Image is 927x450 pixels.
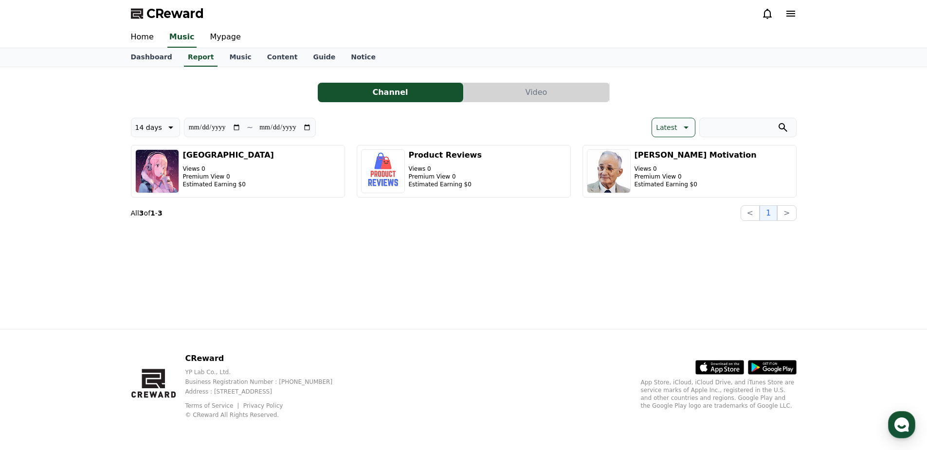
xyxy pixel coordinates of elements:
[131,208,163,218] p: All of -
[185,402,240,409] a: Terms of Service
[409,173,482,180] p: Premium View 0
[25,323,42,331] span: Home
[635,173,757,180] p: Premium View 0
[3,308,64,333] a: Home
[635,149,757,161] h3: [PERSON_NAME] Motivation
[131,145,345,198] button: [GEOGRAPHIC_DATA] Views 0 Premium View 0 Estimated Earning $0
[587,149,631,193] img: Napoleon Hill Motivation
[582,145,797,198] button: [PERSON_NAME] Motivation Views 0 Premium View 0 Estimated Earning $0
[635,165,757,173] p: Views 0
[131,118,180,137] button: 14 days
[221,48,259,67] a: Music
[139,209,144,217] strong: 3
[126,308,187,333] a: Settings
[81,324,109,331] span: Messages
[318,83,463,102] button: Channel
[183,173,274,180] p: Premium View 0
[318,83,464,102] a: Channel
[202,27,249,48] a: Mypage
[760,205,777,221] button: 1
[741,205,760,221] button: <
[185,411,348,419] p: © CReward All Rights Reserved.
[64,308,126,333] a: Messages
[652,118,695,137] button: Latest
[183,149,274,161] h3: [GEOGRAPHIC_DATA]
[409,165,482,173] p: Views 0
[635,180,757,188] p: Estimated Earning $0
[343,48,383,67] a: Notice
[146,6,204,21] span: CReward
[123,27,162,48] a: Home
[409,180,482,188] p: Estimated Earning $0
[185,388,348,396] p: Address : [STREET_ADDRESS]
[183,165,274,173] p: Views 0
[158,209,163,217] strong: 3
[259,48,306,67] a: Content
[361,149,405,193] img: Product Reviews
[183,180,274,188] p: Estimated Earning $0
[184,48,218,67] a: Report
[131,6,204,21] a: CReward
[123,48,180,67] a: Dashboard
[656,121,677,134] p: Latest
[243,402,283,409] a: Privacy Policy
[144,323,168,331] span: Settings
[409,149,482,161] h3: Product Reviews
[150,209,155,217] strong: 1
[464,83,609,102] button: Video
[247,122,253,133] p: ~
[167,27,197,48] a: Music
[464,83,610,102] a: Video
[185,368,348,376] p: YP Lab Co., Ltd.
[135,149,179,193] img: Peace Palace
[777,205,796,221] button: >
[641,378,797,410] p: App Store, iCloud, iCloud Drive, and iTunes Store are service marks of Apple Inc., registered in ...
[357,145,571,198] button: Product Reviews Views 0 Premium View 0 Estimated Earning $0
[185,378,348,386] p: Business Registration Number : [PHONE_NUMBER]
[305,48,343,67] a: Guide
[185,353,348,364] p: CReward
[135,121,162,134] p: 14 days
